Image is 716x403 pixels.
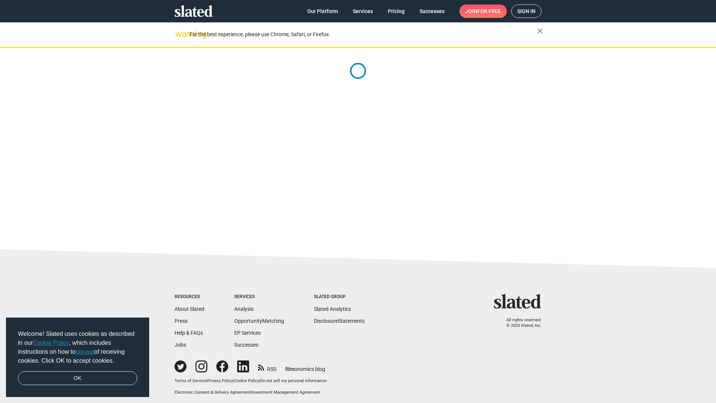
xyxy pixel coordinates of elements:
[499,318,541,328] p: All rights reserved. © 2025 Slated, Inc.
[259,378,260,383] span: |
[234,330,261,336] a: EP Services
[175,390,251,395] a: Electronic Consent & Delivery Agreement
[207,378,233,383] a: Privacy Policy
[175,318,188,324] a: Press
[6,318,149,397] div: cookieconsent
[33,340,69,346] a: Cookie Policy
[314,294,365,300] div: Slated Group
[517,5,536,18] span: Sign in
[175,342,186,348] a: Jobs
[18,329,137,365] span: Welcome! Slated uses cookies as described in our , which includes instructions on how to of recei...
[285,366,294,372] span: film
[258,361,276,373] a: RSS
[206,378,207,383] span: |
[314,318,365,324] a: DisclosureStatements
[307,4,338,18] span: Our Platform
[414,4,450,18] a: Successes
[18,371,137,385] a: dismiss cookie message
[347,4,379,18] a: Services
[175,29,184,38] mat-icon: warning
[260,378,327,384] button: Do not sell my personal information
[175,330,203,336] a: Help & FAQs
[189,29,537,40] div: For the best experience, please use Chrome, Safari, or Firefox.
[353,4,373,18] span: Services
[285,360,325,373] a: filmonomics blog
[234,306,254,312] a: Analysis
[314,306,351,312] a: Slated Analytics
[465,4,501,18] span: Join
[251,390,252,395] span: |
[511,4,541,18] a: Sign in
[175,294,204,300] div: Resources
[234,318,284,324] a: OpportunityMatching
[420,4,445,18] span: Successes
[234,342,258,348] a: Successes
[459,4,507,18] a: Joinfor free
[382,4,411,18] a: Pricing
[536,26,544,35] mat-icon: close
[301,4,344,18] a: Our Platform
[175,306,204,312] a: About Slated
[76,349,94,355] a: opt-out
[175,378,206,383] a: Terms of Service
[234,294,284,300] div: Services
[477,4,501,18] span: for free
[252,390,320,395] a: Investment Management Agreement
[388,4,405,18] span: Pricing
[233,378,234,383] span: |
[234,378,259,383] a: Cookie Policy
